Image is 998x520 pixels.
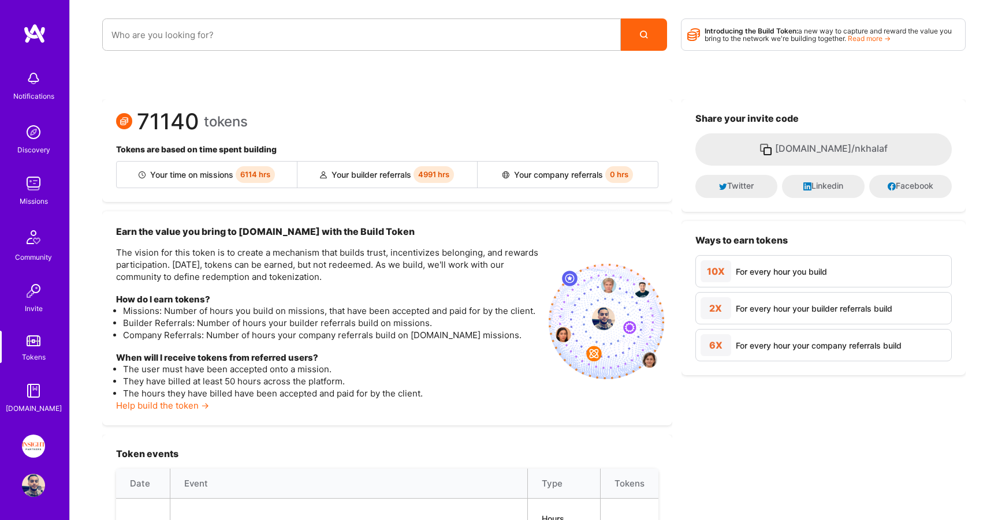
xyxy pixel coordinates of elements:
[137,115,199,128] span: 71140
[139,171,146,178] img: Builder icon
[719,182,727,190] i: icon Twitter
[320,171,327,178] img: Builder referral icon
[22,351,46,363] div: Tokens
[123,375,539,387] li: They have billed at least 50 hours across the platform.
[527,469,600,499] th: Type
[123,317,539,329] li: Builder Referrals: Number of hours your builder referrals build on missions.
[695,235,952,246] h3: Ways to earn tokens
[19,435,48,458] a: Insight Partners: Data & AI - Sourcing
[123,387,539,399] li: The hours they have billed have been accepted and paid for by the client.
[111,20,612,50] input: overall type: UNKNOWN_TYPE server type: NO_SERVER_DATA heuristic type: UNKNOWN_TYPE label: Who ar...
[478,162,658,188] div: Your company referrals
[17,144,50,156] div: Discovery
[123,329,539,341] li: Company Referrals: Number of hours your company referrals build on [DOMAIN_NAME] missions.
[116,145,658,155] h4: Tokens are based on time spent building
[22,67,45,90] img: bell
[22,379,45,402] img: guide book
[116,400,209,411] a: Help build the token →
[705,27,798,35] strong: Introducing the Build Token:
[22,172,45,195] img: teamwork
[605,166,633,183] span: 0 hrs
[640,31,648,39] i: icon Search
[22,474,45,497] img: User Avatar
[782,175,865,198] button: Linkedin
[23,23,46,44] img: logo
[116,469,170,499] th: Date
[116,246,539,283] p: The vision for this token is to create a mechanism that builds trust, incentivizes belonging, and...
[15,251,52,263] div: Community
[701,260,731,282] div: 10X
[705,27,952,43] span: a new way to capture and reward the value you bring to the network we're building together.
[687,24,700,46] i: icon Points
[888,182,896,190] i: icon Facebook
[27,335,40,346] img: tokens
[736,302,892,315] div: For every hour your builder referrals build
[22,279,45,302] img: Invite
[869,175,952,198] button: Facebook
[736,265,827,278] div: For every hour you build
[25,302,43,315] div: Invite
[695,175,778,198] button: Twitter
[116,294,539,305] h4: How do I earn tokens?
[6,402,62,414] div: [DOMAIN_NAME]
[116,353,539,363] h4: When will I receive tokens from referred users?
[592,307,615,330] img: profile
[116,448,658,459] h3: Token events
[236,166,275,183] span: 6114 hrs
[22,121,45,144] img: discovery
[13,90,54,102] div: Notifications
[117,162,297,188] div: Your time on missions
[701,297,731,319] div: 2X
[803,182,811,190] i: icon LinkedInDark
[19,474,48,497] a: User Avatar
[20,195,48,207] div: Missions
[170,469,528,499] th: Event
[123,305,539,317] li: Missions: Number of hours you build on missions, that have been accepted and paid for by the client.
[414,166,454,183] span: 4991 hrs
[701,334,731,356] div: 6X
[759,143,773,156] i: icon Copy
[20,223,47,251] img: Community
[848,34,891,43] a: Read more →
[116,113,132,129] img: Token icon
[22,435,45,458] img: Insight Partners: Data & AI - Sourcing
[695,133,952,166] button: [DOMAIN_NAME]/nkhalaf
[600,469,658,499] th: Tokens
[695,113,952,124] h3: Share your invite code
[502,171,509,178] img: Company referral icon
[736,339,902,351] div: For every hour your company referrals build
[123,363,539,375] li: The user must have been accepted onto a mission.
[204,115,248,128] span: tokens
[549,264,664,379] img: invite
[297,162,478,188] div: Your builder referrals
[116,225,539,238] h3: Earn the value you bring to [DOMAIN_NAME] with the Build Token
